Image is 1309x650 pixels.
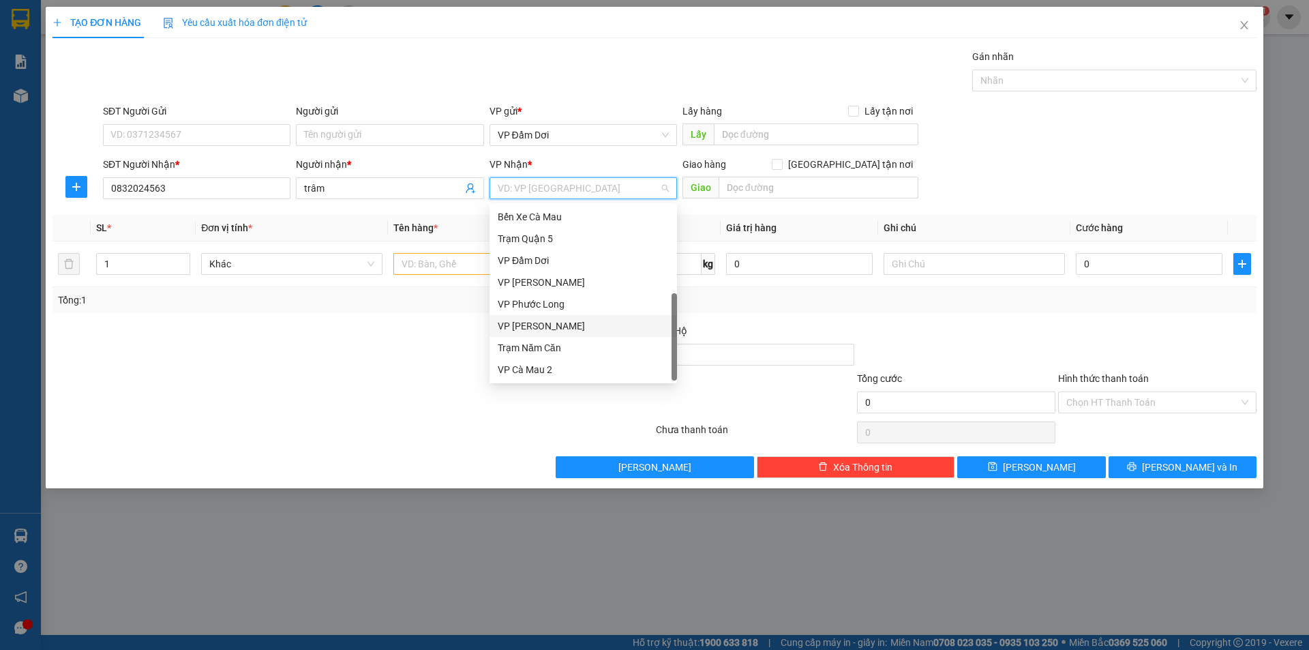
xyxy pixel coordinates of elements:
span: [PERSON_NAME] [618,460,691,475]
span: TẠO ĐƠN HÀNG [52,17,141,28]
span: Tên hàng [393,222,438,233]
div: VP Đầm Dơi [490,250,677,271]
div: VP Bạc Liêu [490,315,677,337]
div: VP gửi [490,104,677,119]
input: Dọc đường [719,177,918,198]
span: plus [52,18,62,27]
span: delete [818,462,828,473]
th: Ghi chú [878,215,1070,241]
span: Khác [209,254,374,274]
label: Hình thức thanh toán [1058,373,1149,384]
span: save [988,462,997,473]
button: deleteXóa Thông tin [757,456,955,478]
span: [PERSON_NAME] [1003,460,1076,475]
div: VP Phước Long [498,297,669,312]
span: SL [96,222,107,233]
button: save[PERSON_NAME] [957,456,1105,478]
button: plus [1233,253,1251,275]
span: Giao hàng [682,159,726,170]
span: Yêu cầu xuất hóa đơn điện tử [163,17,307,28]
span: Thu Hộ [656,325,687,336]
span: Xóa Thông tin [833,460,892,475]
div: VP Đầm Dơi [498,253,669,268]
span: VP Đầm Dơi [498,125,669,145]
input: Dọc đường [714,123,918,145]
span: Tổng cước [857,373,902,384]
div: VP Gành Hào [490,271,677,293]
div: Bến Xe Cà Mau [490,206,677,228]
span: printer [1127,462,1137,473]
div: VP [PERSON_NAME] [498,319,669,334]
button: delete [58,253,80,275]
button: plus [65,176,87,198]
button: Close [1225,7,1263,45]
div: SĐT Người Gửi [103,104,290,119]
div: Chưa thanh toán [654,422,856,446]
div: VP [PERSON_NAME] [498,275,669,290]
span: [PERSON_NAME] và In [1142,460,1237,475]
div: Trạm Năm Căn [490,337,677,359]
span: Lấy [682,123,714,145]
span: plus [1234,258,1250,269]
div: Trạm Quận 5 [498,231,669,246]
span: Cước hàng [1076,222,1123,233]
span: Giá trị hàng [726,222,777,233]
button: printer[PERSON_NAME] và In [1109,456,1257,478]
div: Người gửi [296,104,483,119]
input: VD: Bàn, Ghế [393,253,575,275]
div: SĐT Người Nhận [103,157,290,172]
div: Người nhận [296,157,483,172]
div: Tổng: 1 [58,293,505,308]
img: icon [163,18,174,29]
span: close [1239,20,1250,31]
span: Lấy hàng [682,106,722,117]
span: Đơn vị tính [201,222,252,233]
div: VP Cà Mau 2 [498,362,669,377]
button: [PERSON_NAME] [556,456,754,478]
input: Ghi Chú [884,253,1065,275]
span: Lấy tận nơi [859,104,918,119]
span: VP Nhận [490,159,528,170]
div: Bến Xe Cà Mau [498,209,669,224]
input: 0 [726,253,873,275]
div: VP Cà Mau 2 [490,359,677,381]
div: Trạm Quận 5 [490,228,677,250]
span: kg [702,253,715,275]
span: Giao [682,177,719,198]
span: [GEOGRAPHIC_DATA] tận nơi [783,157,918,172]
div: VP Phước Long [490,293,677,315]
div: Trạm Năm Căn [498,340,669,355]
span: user-add [465,183,476,194]
span: plus [66,181,87,192]
label: Gán nhãn [972,51,1014,62]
